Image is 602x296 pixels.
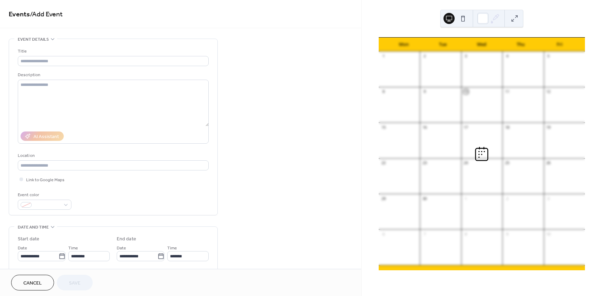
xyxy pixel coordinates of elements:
div: 15 [381,125,386,130]
div: 23 [422,160,427,166]
div: 22 [381,160,386,166]
div: 9 [504,231,510,237]
div: 16 [422,125,427,130]
div: 30 [422,196,427,201]
div: 6 [381,231,386,237]
div: 2 [422,54,427,59]
div: 12 [546,89,551,94]
div: 19 [546,125,551,130]
span: Date and time [18,224,49,231]
div: 3 [546,196,551,201]
div: 11 [504,89,510,94]
div: 7 [422,231,427,237]
div: End date [117,235,136,243]
div: 17 [463,125,469,130]
div: Mon [384,38,423,51]
div: Wed [462,38,501,51]
div: 2 [504,196,510,201]
div: 5 [546,54,551,59]
div: Description [18,71,207,79]
a: Events [9,8,30,21]
div: 1 [463,196,469,201]
div: Title [18,48,207,55]
div: 10 [463,89,469,94]
span: Time [167,245,177,252]
div: Tue [423,38,462,51]
div: 4 [504,54,510,59]
div: Location [18,152,207,159]
div: 25 [504,160,510,166]
div: Fri [540,38,579,51]
div: 26 [546,160,551,166]
div: 24 [463,160,469,166]
span: Cancel [23,280,42,287]
div: 3 [463,54,469,59]
button: Cancel [11,275,54,290]
div: 8 [463,231,469,237]
div: 1 [381,54,386,59]
span: Event details [18,36,49,43]
div: 10 [546,231,551,237]
div: 18 [504,125,510,130]
div: 29 [381,196,386,201]
div: Start date [18,235,39,243]
span: Time [68,245,78,252]
div: Event color [18,191,70,199]
span: Date [18,245,27,252]
div: Thu [501,38,540,51]
span: Date [117,245,126,252]
span: Link to Google Maps [26,176,64,184]
div: 8 [381,89,386,94]
div: 9 [422,89,427,94]
span: / Add Event [30,8,63,21]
